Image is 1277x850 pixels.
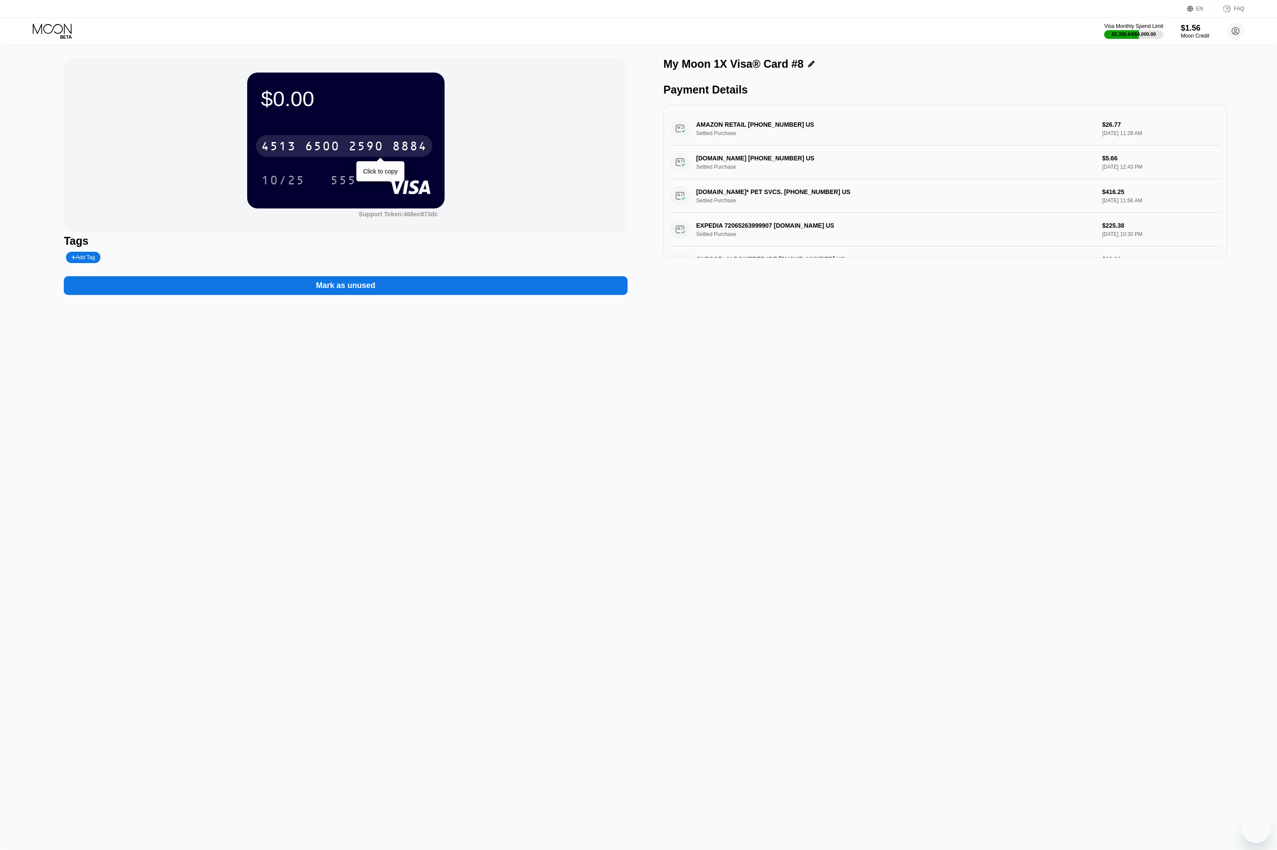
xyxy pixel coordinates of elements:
div: $1.56Moon Credit [1181,24,1209,39]
div: Mark as unused [64,267,628,295]
div: 555 [324,169,363,191]
div: Visa Monthly Spend Limit [1104,23,1163,29]
div: 10/25 [261,174,305,188]
iframe: Button to launch messaging window [1242,815,1270,843]
div: $1.56 [1181,24,1209,33]
div: Payment Details [663,83,1227,96]
div: My Moon 1X Visa® Card #8 [663,58,804,70]
div: EN [1196,6,1204,12]
div: $2,356.64 / $4,000.00 [1112,31,1156,37]
div: 2590 [349,140,383,154]
div: Support Token:468ec873dc [359,211,438,218]
div: EN [1187,4,1214,13]
div: Add Tag [71,254,95,260]
div: 4513650025908884 [256,135,432,157]
div: Support Token: 468ec873dc [359,211,438,218]
div: 10/25 [255,169,311,191]
div: 555 [330,174,356,188]
div: Click to copy [363,168,397,175]
div: $0.00 [261,87,431,111]
div: Moon Credit [1181,33,1209,39]
div: Add Tag [66,252,100,263]
div: Mark as unused [316,281,376,291]
div: 4513 [261,140,296,154]
div: 8884 [392,140,427,154]
div: FAQ [1214,4,1244,13]
div: 6500 [305,140,340,154]
div: FAQ [1234,6,1244,12]
div: Visa Monthly Spend Limit$2,356.64/$4,000.00 [1104,23,1163,39]
div: Tags [64,235,628,247]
